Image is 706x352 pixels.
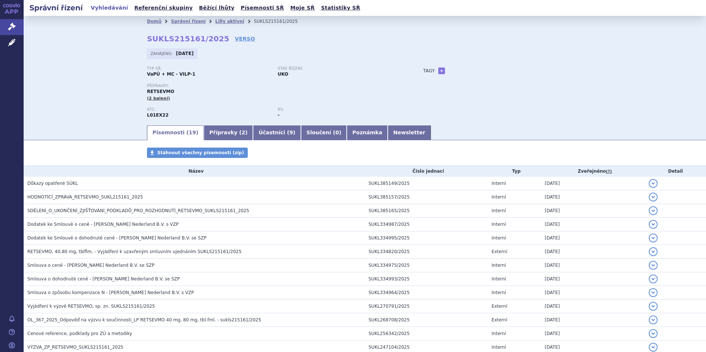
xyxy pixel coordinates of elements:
[24,3,89,13] h2: Správní řízení
[27,304,155,309] span: Vyjádření k výzvě RETSEVMO, sp. zn. SUKLS215161/2025
[27,276,180,282] span: Smlouva o dohodnuté ceně - Eli Lilly Nederland B.V. se SZP
[491,345,506,350] span: Interní
[491,276,506,282] span: Interní
[27,263,154,268] span: Smlouva o ceně - Eli Lilly Nederland B.V. se SZP
[541,218,645,231] td: [DATE]
[27,317,261,322] span: OL_367_2025_Odpověď na výzvu k součinnosti_LP RETSEVMO 40 mg, 80 mg, tbl.fml. - sukls215161/2025
[491,208,506,213] span: Interní
[289,130,293,135] span: 9
[319,3,362,13] a: Statistiky SŘ
[365,231,488,245] td: SUKL334995/2025
[541,204,645,218] td: [DATE]
[365,190,488,204] td: SUKL385157/2025
[147,89,174,94] span: RETSEVMO
[649,261,658,270] button: detail
[253,125,301,140] a: Účastníci (9)
[541,272,645,286] td: [DATE]
[235,35,255,42] a: VERSO
[388,125,431,140] a: Newsletter
[365,327,488,341] td: SUKL256342/2025
[649,288,658,297] button: detail
[423,66,435,75] h3: Tagy
[365,313,488,327] td: SUKL268708/2025
[491,181,506,186] span: Interní
[147,113,169,118] strong: SELPERKATINIB
[254,16,307,27] li: SUKLS215161/2025
[649,234,658,242] button: detail
[151,51,174,56] span: Zahájeno:
[491,317,507,322] span: Externí
[27,181,78,186] span: Důkazy opatřené SÚKL
[541,245,645,259] td: [DATE]
[365,300,488,313] td: SUKL270791/2025
[89,3,130,13] a: Vyhledávání
[347,125,388,140] a: Poznámka
[541,259,645,272] td: [DATE]
[541,286,645,300] td: [DATE]
[27,222,179,227] span: Dodatek ke Smlouvě o ceně - Eli Lilly Nederland B.V. s VZP
[541,166,645,177] th: Zveřejněno
[189,130,196,135] span: 19
[132,3,195,13] a: Referenční skupiny
[27,331,132,336] span: Cenové reference, podklady pro ZÚ a metodiky
[288,3,317,13] a: Moje SŘ
[147,72,195,77] strong: VaPÚ + MC - VILP-1
[157,150,244,155] span: Stáhnout všechny písemnosti (zip)
[278,113,280,118] strong: -
[365,204,488,218] td: SUKL385165/2025
[147,125,204,140] a: Písemnosti (19)
[649,343,658,352] button: detail
[204,125,253,140] a: Přípravky (2)
[27,249,241,254] span: RETSEVMO, 40,80 mg, tblflm. - Vyjádření k uzavřeným smluvním ujednáním SUKLS215161/2025
[197,3,237,13] a: Běžící lhůty
[24,166,365,177] th: Název
[27,345,123,350] span: VÝZVA_ZP_RETSEVMO_SUKLS215161_2025
[365,218,488,231] td: SUKL334987/2025
[278,72,288,77] strong: UKO
[491,304,507,309] span: Externí
[649,220,658,229] button: detail
[491,331,506,336] span: Interní
[649,193,658,201] button: detail
[171,19,206,24] a: Správní řízení
[649,275,658,283] button: detail
[649,179,658,188] button: detail
[649,329,658,338] button: detail
[241,130,245,135] span: 2
[27,194,143,200] span: HODNOTÍCÍ_ZPRÁVA_RETSEVMO_SUKL215161_2025
[488,166,541,177] th: Typ
[147,34,229,43] strong: SUKLS215161/2025
[365,166,488,177] th: Číslo jednací
[491,249,507,254] span: Externí
[491,235,506,241] span: Interní
[147,96,170,101] span: (2 balení)
[649,302,658,311] button: detail
[365,259,488,272] td: SUKL334975/2025
[541,177,645,190] td: [DATE]
[491,222,506,227] span: Interní
[649,206,658,215] button: detail
[541,231,645,245] td: [DATE]
[27,208,249,213] span: SDĚLENÍ_O_UKONČENÍ_ZJIŠŤOVÁNÍ_PODKLADŮ_PRO_ROZHODNUTÍ_RETSEVMO_SUKLS215161_2025
[541,190,645,204] td: [DATE]
[541,327,645,341] td: [DATE]
[147,148,248,158] a: Stáhnout všechny písemnosti (zip)
[365,272,488,286] td: SUKL334993/2025
[649,315,658,324] button: detail
[278,107,401,112] p: RS:
[147,66,270,71] p: Typ SŘ:
[649,247,658,256] button: detail
[645,166,706,177] th: Detail
[239,3,286,13] a: Písemnosti SŘ
[335,130,339,135] span: 0
[278,66,401,71] p: Stav řízení:
[438,68,445,74] a: +
[541,300,645,313] td: [DATE]
[365,177,488,190] td: SUKL385149/2025
[365,245,488,259] td: SUKL334820/2025
[491,290,506,295] span: Interní
[365,286,488,300] td: SUKL334964/2025
[147,107,270,112] p: ATC:
[215,19,244,24] a: Lilly aktivní
[27,235,206,241] span: Dodatek ke Smlouvě o dohodnuté ceně - Eli Lilly Nederland B.V. se SZP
